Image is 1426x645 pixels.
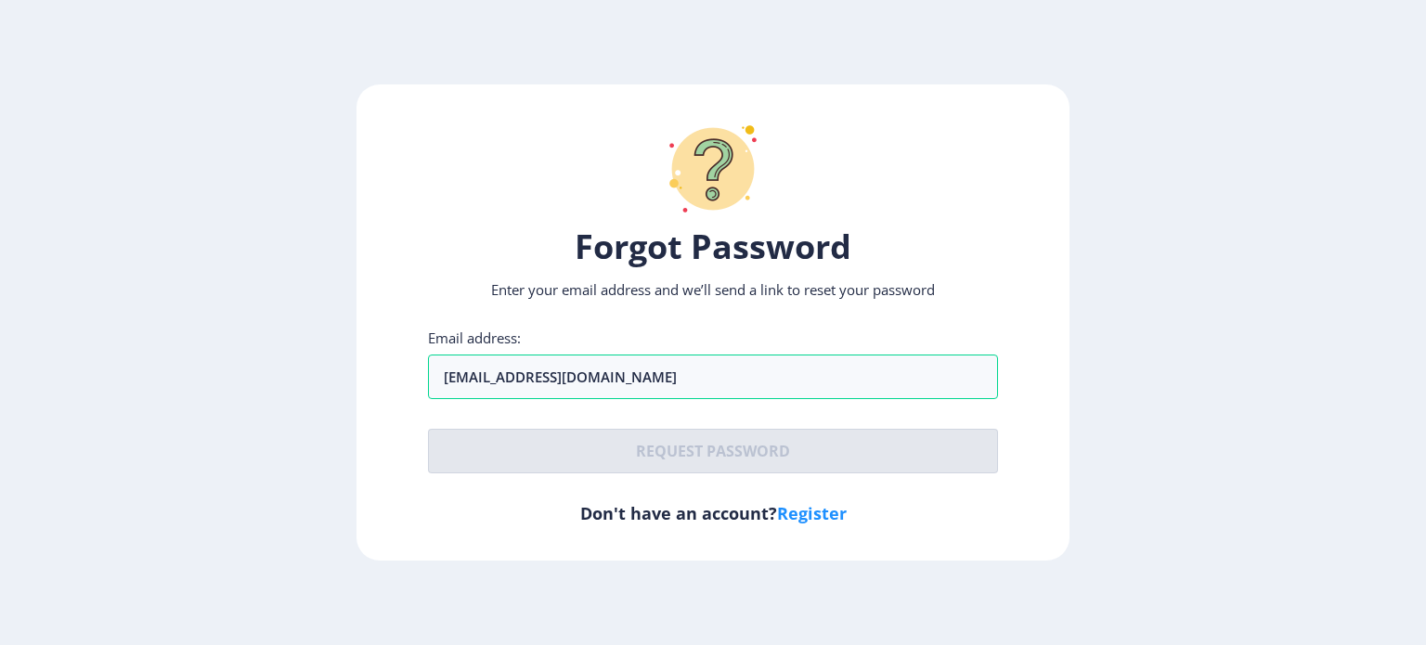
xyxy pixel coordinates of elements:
[428,225,998,269] h1: Forgot Password
[657,113,769,225] img: question-mark
[428,329,521,347] label: Email address:
[428,429,998,473] button: Request password
[777,502,847,524] a: Register
[428,502,998,524] h6: Don't have an account?
[428,280,998,299] p: Enter your email address and we’ll send a link to reset your password
[428,355,998,399] input: Email address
